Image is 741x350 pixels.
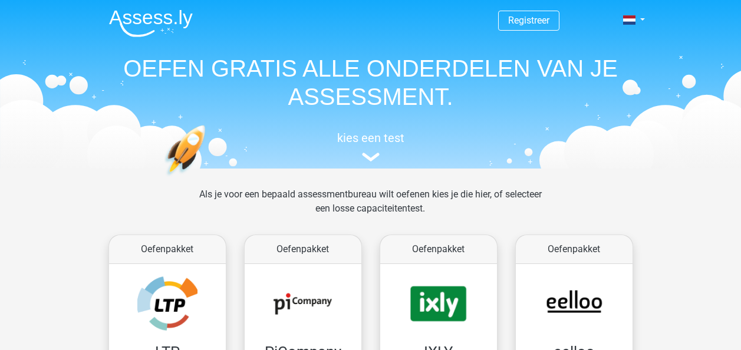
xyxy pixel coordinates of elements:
[100,131,642,162] a: kies een test
[100,54,642,111] h1: OEFEN GRATIS ALLE ONDERDELEN VAN JE ASSESSMENT.
[109,9,193,37] img: Assessly
[190,187,551,230] div: Als je voor een bepaald assessmentbureau wilt oefenen kies je die hier, of selecteer een losse ca...
[508,15,549,26] a: Registreer
[164,125,251,232] img: oefenen
[100,131,642,145] h5: kies een test
[362,153,380,161] img: assessment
